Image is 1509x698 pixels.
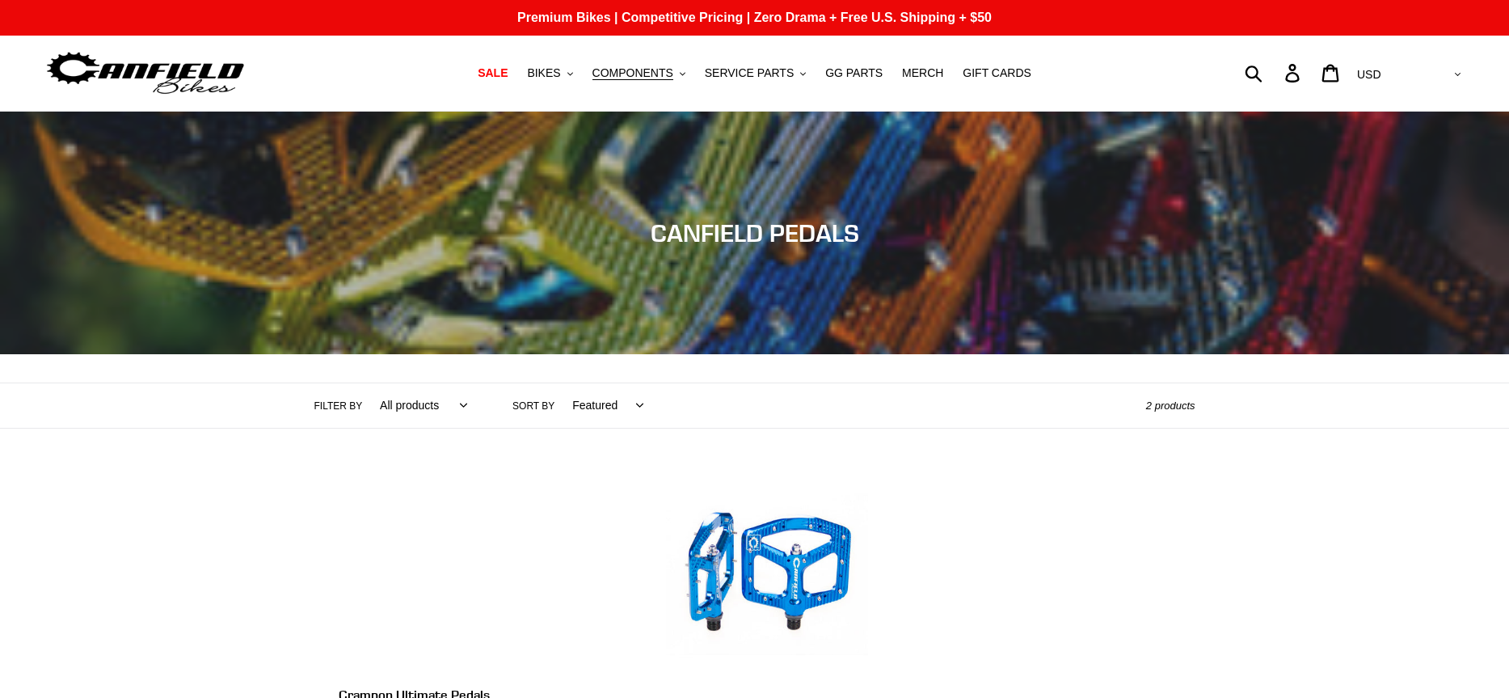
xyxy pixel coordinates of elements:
[817,62,891,84] a: GG PARTS
[651,218,859,247] span: CANFIELD PEDALS
[470,62,516,84] a: SALE
[44,48,247,99] img: Canfield Bikes
[584,62,693,84] button: COMPONENTS
[478,66,508,80] span: SALE
[1146,400,1195,412] span: 2 products
[902,66,943,80] span: MERCH
[519,62,580,84] button: BIKES
[697,62,814,84] button: SERVICE PARTS
[963,66,1031,80] span: GIFT CARDS
[955,62,1039,84] a: GIFT CARDS
[705,66,794,80] span: SERVICE PARTS
[527,66,560,80] span: BIKES
[592,66,673,80] span: COMPONENTS
[825,66,883,80] span: GG PARTS
[512,399,554,413] label: Sort by
[1254,55,1295,91] input: Search
[314,399,363,413] label: Filter by
[894,62,951,84] a: MERCH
